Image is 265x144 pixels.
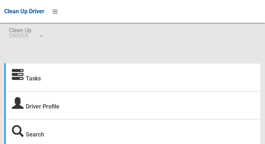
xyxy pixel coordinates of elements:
span: Clean Up Driver [4,8,44,15]
a: Clean Up Driver [4,6,44,17]
a: Tasks [26,75,41,82]
a: Clean UpDRIVER [4,23,47,46]
a: Driver Profile [26,103,59,110]
span: Clean Up [9,28,42,38]
small: DRIVER [9,33,32,38]
a: Search [26,131,44,138]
